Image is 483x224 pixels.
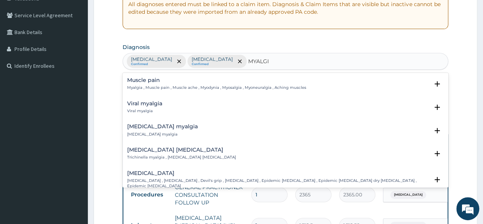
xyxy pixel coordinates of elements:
[123,43,150,51] label: Diagnosis
[127,85,306,90] p: Myalgia , Muscle pain , Muscle ache , Myodynia , Myosalgia , Myoneuralgia , Aching muscles
[433,149,442,158] i: open select status
[433,175,442,184] i: open select status
[390,191,426,199] span: [MEDICAL_DATA]
[127,124,198,129] h4: [MEDICAL_DATA] myalgia
[14,38,31,57] img: d_794563401_company_1708531726252_794563401
[127,132,198,137] p: [MEDICAL_DATA] myalgia
[127,188,171,202] td: Procedures
[192,56,233,62] p: [MEDICAL_DATA]
[127,77,306,83] h4: Muscle pain
[192,62,233,66] small: Confirmed
[128,0,443,16] p: All diagnoses entered must be linked to a claim item. Diagnosis & Claim Items that are visible bu...
[131,56,172,62] p: [MEDICAL_DATA]
[125,4,144,22] div: Minimize live chat window
[127,147,236,153] h4: [MEDICAL_DATA] [MEDICAL_DATA]
[171,180,247,210] td: GENERAL PRACTITIONER CONSULTATION FOLLOW UP
[4,146,145,172] textarea: Type your message and hit 'Enter'
[40,43,128,53] div: Chat with us now
[433,103,442,112] i: open select status
[44,65,105,142] span: We're online!
[433,79,442,88] i: open select status
[433,126,442,135] i: open select status
[127,155,236,160] p: Trichinella myalgia , [MEDICAL_DATA] [MEDICAL_DATA]
[236,58,243,65] span: remove selection option
[127,101,162,106] h4: Viral myalgia
[131,62,172,66] small: Confirmed
[127,170,429,176] h4: [MEDICAL_DATA]
[127,178,429,189] p: [MEDICAL_DATA] , [MEDICAL_DATA] , Devil's grip , [MEDICAL_DATA] , Epidemic [MEDICAL_DATA] , Epide...
[176,58,183,65] span: remove selection option
[127,108,162,114] p: Viral myalgia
